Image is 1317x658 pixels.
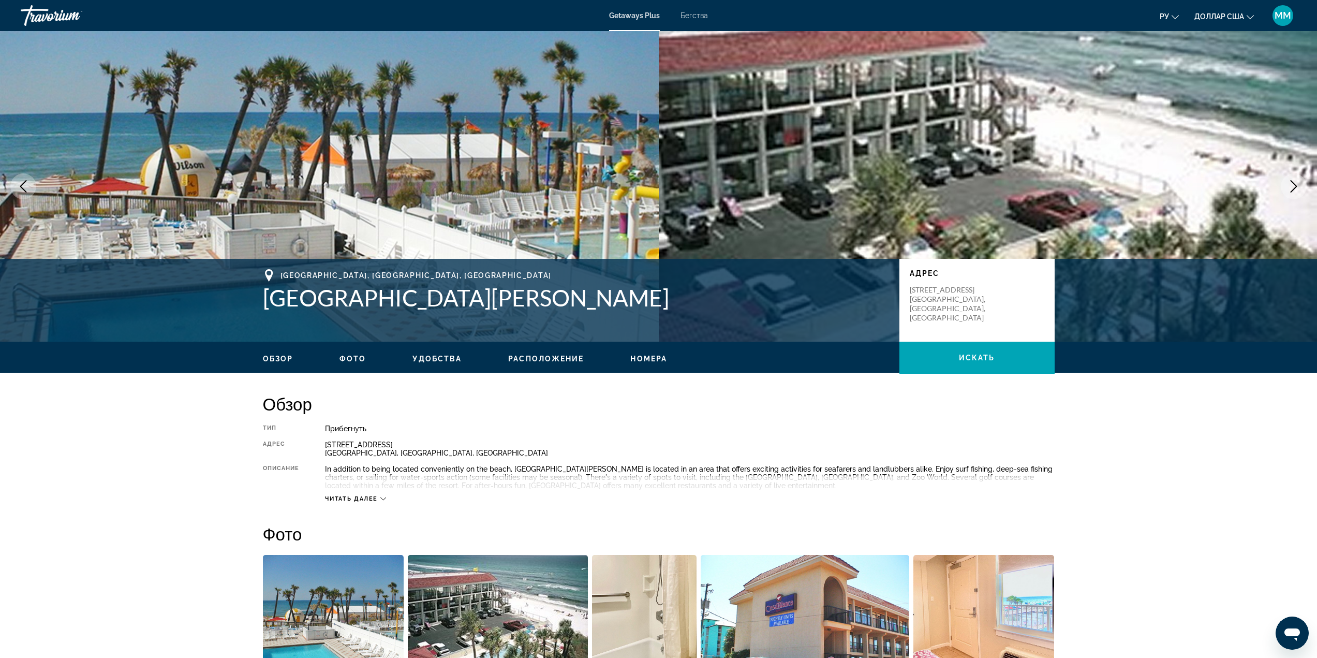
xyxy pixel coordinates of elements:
h1: [GEOGRAPHIC_DATA][PERSON_NAME] [263,284,889,311]
button: Номера [630,354,667,363]
span: [GEOGRAPHIC_DATA], [GEOGRAPHIC_DATA], [GEOGRAPHIC_DATA] [280,271,552,280]
span: Удобства [412,355,462,363]
a: Бегства [680,11,708,20]
h2: Фото [263,523,1055,544]
a: Травориум [21,2,124,29]
button: Фото [339,354,366,363]
span: искать [959,354,995,362]
font: ру [1160,12,1169,21]
font: ММ [1275,10,1291,21]
button: Меню пользователя [1269,5,1296,26]
span: Читать далее [325,495,378,502]
span: Расположение [508,355,584,363]
h2: Обзор [263,393,1055,414]
button: Обзор [263,354,293,363]
div: Описание [263,465,300,490]
span: Номера [630,355,667,363]
div: Прибегнуть [325,425,1054,433]
span: Обзор [263,355,293,363]
div: [STREET_ADDRESS] [GEOGRAPHIC_DATA], [GEOGRAPHIC_DATA], [GEOGRAPHIC_DATA] [325,441,1054,457]
button: Удобства [412,354,462,363]
span: Фото [339,355,366,363]
button: Читать далее [325,495,386,503]
div: Адрес [263,441,300,457]
p: [STREET_ADDRESS] [GEOGRAPHIC_DATA], [GEOGRAPHIC_DATA], [GEOGRAPHIC_DATA] [910,285,993,323]
button: Изменить язык [1160,9,1179,24]
a: Getaways Plus [609,11,660,20]
button: Previous image [10,173,36,199]
button: Next image [1281,173,1307,199]
p: Адрес [910,269,1044,277]
div: In addition to being located conveniently on the beach, [GEOGRAPHIC_DATA][PERSON_NAME] is located... [325,465,1054,490]
div: Тип [263,425,300,433]
button: Изменить валюту [1194,9,1254,24]
font: доллар США [1194,12,1244,21]
button: Расположение [508,354,584,363]
button: искать [899,342,1055,374]
iframe: Кнопка запуска окна обмена сообщениями [1276,617,1309,650]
